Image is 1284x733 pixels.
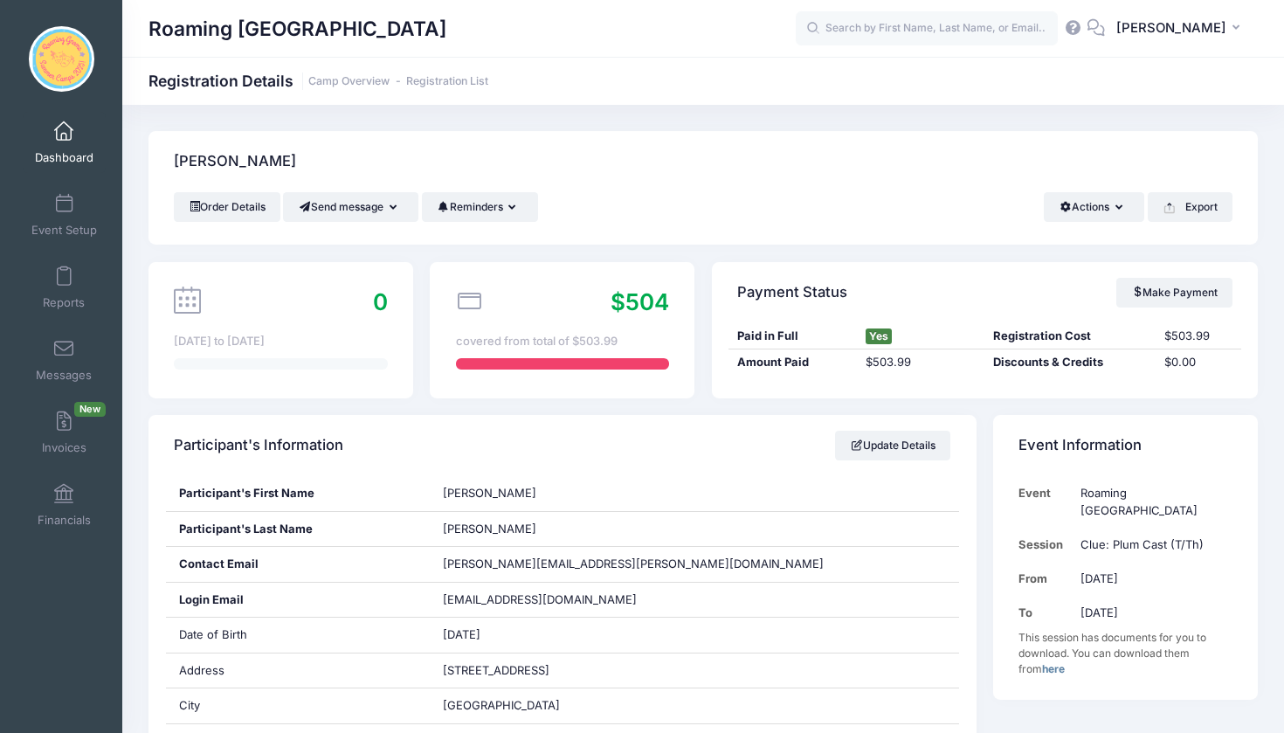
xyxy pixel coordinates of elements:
[443,486,536,500] span: [PERSON_NAME]
[166,688,431,723] div: City
[36,368,92,383] span: Messages
[422,192,538,222] button: Reminders
[174,192,280,222] a: Order Details
[23,112,106,173] a: Dashboard
[443,627,480,641] span: [DATE]
[31,223,97,238] span: Event Setup
[148,72,488,90] h1: Registration Details
[166,547,431,582] div: Contact Email
[23,329,106,391] a: Messages
[23,402,106,463] a: InvoicesNew
[43,295,85,310] span: Reports
[443,522,536,536] span: [PERSON_NAME]
[1018,596,1072,630] td: To
[443,591,661,609] span: [EMAIL_ADDRESS][DOMAIN_NAME]
[1116,278,1232,308] a: Make Payment
[1044,192,1144,222] button: Actions
[1018,528,1072,562] td: Session
[611,288,669,315] span: $504
[835,431,951,460] a: Update Details
[174,333,387,350] div: [DATE] to [DATE]
[283,192,418,222] button: Send message
[984,354,1155,371] div: Discounts & Credits
[1148,192,1232,222] button: Export
[166,618,431,653] div: Date of Birth
[166,476,431,511] div: Participant's First Name
[1156,354,1241,371] div: $0.00
[308,75,390,88] a: Camp Overview
[1072,562,1232,596] td: [DATE]
[74,402,106,417] span: New
[443,663,549,677] span: [STREET_ADDRESS]
[23,474,106,536] a: Financials
[42,440,86,455] span: Invoices
[984,328,1155,345] div: Registration Cost
[737,267,847,317] h4: Payment Status
[166,583,431,618] div: Login Email
[166,653,431,688] div: Address
[728,354,857,371] div: Amount Paid
[1072,528,1232,562] td: Clue: Plum Cast (T/Th)
[406,75,488,88] a: Registration List
[174,421,343,471] h4: Participant's Information
[1018,630,1232,677] div: This session has documents for you to download. You can download them from
[1105,9,1258,49] button: [PERSON_NAME]
[1042,662,1065,675] a: here
[866,328,892,344] span: Yes
[23,184,106,245] a: Event Setup
[443,698,560,712] span: [GEOGRAPHIC_DATA]
[148,9,446,49] h1: Roaming [GEOGRAPHIC_DATA]
[1018,562,1072,596] td: From
[1018,421,1142,471] h4: Event Information
[796,11,1058,46] input: Search by First Name, Last Name, or Email...
[29,26,94,92] img: Roaming Gnome Theatre
[23,257,106,318] a: Reports
[456,333,669,350] div: covered from total of $503.99
[1072,596,1232,630] td: [DATE]
[174,137,296,187] h4: [PERSON_NAME]
[1018,476,1072,528] td: Event
[1072,476,1232,528] td: Roaming [GEOGRAPHIC_DATA]
[166,512,431,547] div: Participant's Last Name
[857,354,985,371] div: $503.99
[1156,328,1241,345] div: $503.99
[1116,18,1226,38] span: [PERSON_NAME]
[728,328,857,345] div: Paid in Full
[373,288,388,315] span: 0
[38,513,91,528] span: Financials
[443,557,824,570] span: [PERSON_NAME][EMAIL_ADDRESS][PERSON_NAME][DOMAIN_NAME]
[35,150,93,165] span: Dashboard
